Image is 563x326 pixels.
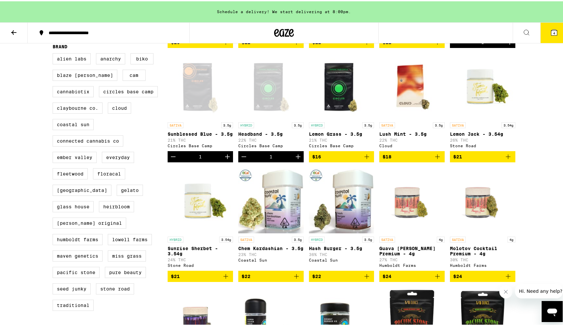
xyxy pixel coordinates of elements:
[383,153,391,158] span: $18
[450,52,515,150] a: Open page for Lemon Jack - 3.54g from Stone Road
[168,137,233,141] p: 21% THC
[450,137,515,141] p: 26% THC
[312,153,321,158] span: $16
[379,121,395,127] p: SATIVA
[53,101,103,112] label: Claybourne Co.
[53,249,103,260] label: Maven Genetics
[53,233,103,244] label: Humboldt Farms
[99,200,134,211] label: Heirbloom
[362,235,374,241] p: 3.5g
[362,121,374,127] p: 3.5g
[168,130,233,135] p: Sunblessed Blue - 3.5g
[453,153,462,158] span: $21
[379,235,395,241] p: SATIVA
[53,52,91,63] label: Alien Labs
[105,266,146,277] label: Pure Beauty
[168,166,233,232] img: Stone Road - Sunrise Sherbet - 3.54g
[219,235,233,241] p: 3.54g
[542,300,563,321] iframe: Button to launch messaging window
[450,150,515,161] button: Add to bag
[96,52,125,63] label: Anarchy
[171,272,180,278] span: $21
[450,269,515,281] button: Add to bag
[93,167,125,178] label: FloraCal
[238,130,304,135] p: Headband - 3.5g
[117,183,143,195] label: Gelato
[499,284,512,297] iframe: Close message
[309,121,325,127] p: HYBRID
[168,150,179,161] button: Decrement
[309,235,325,241] p: HYBRID
[238,166,304,232] img: Coastal Sun - Chem Kardashian - 3.5g
[515,283,563,297] iframe: Message from company
[238,269,304,281] button: Add to bag
[309,166,374,232] img: Coastal Sun - Hash Burger - 3.5g
[53,68,117,80] label: Blaze [PERSON_NAME]
[168,244,233,255] p: Sunrise Sherbet - 3.54g
[379,150,445,161] button: Add to bag
[168,256,233,261] p: 24% THC
[453,272,462,278] span: $24
[238,142,304,147] div: Circles Base Camp
[238,244,304,250] p: Chem Kardashian - 3.5g
[53,151,97,162] label: Ember Valley
[433,121,445,127] p: 3.5g
[238,150,249,161] button: Decrement
[238,121,254,127] p: HYBRID
[199,153,202,158] div: 1
[168,262,233,266] div: Stone Road
[53,282,91,293] label: Seed Junky
[379,52,445,118] img: Cloud - Lush Mint - 3.5g
[309,142,374,147] div: Circles Base Camp
[270,153,272,158] div: 1
[242,272,250,278] span: $22
[96,282,134,293] label: Stone Road
[450,166,515,232] img: Humboldt Farms - Molotov Cocktail Premium - 4g
[507,235,515,241] p: 4g
[53,167,88,178] label: Fleetwood
[309,52,374,150] a: Open page for Lemon Grass - 3.5g from Circles Base Camp
[450,244,515,255] p: Molotov Cocktail Premium - 4g
[53,43,67,48] legend: Brand
[309,166,374,269] a: Open page for Hash Burger - 3.5g from Coastal Sun
[53,118,94,129] label: Coastal Sun
[53,183,111,195] label: [GEOGRAPHIC_DATA]
[53,266,100,277] label: Pacific Stone
[238,251,304,255] p: 23% THC
[379,52,445,150] a: Open page for Lush Mint - 3.5g from Cloud
[379,142,445,147] div: Cloud
[53,200,94,211] label: Glass House
[108,101,131,112] label: Cloud
[238,52,304,150] a: Open page for Headband - 3.5g from Circles Base Camp
[53,85,94,96] label: Cannabiotix
[379,130,445,135] p: Lush Mint - 3.5g
[238,137,304,141] p: 22% THC
[450,142,515,147] div: Stone Road
[102,151,134,162] label: Everyday
[238,257,304,261] div: Coastal Sun
[309,130,374,135] p: Lemon Grass - 3.5g
[108,249,146,260] label: Miss Grass
[450,262,515,266] div: Humboldt Farms
[450,52,515,118] img: Stone Road - Lemon Jack - 3.54g
[238,166,304,269] a: Open page for Chem Kardashian - 3.5g from Coastal Sun
[168,52,233,150] a: Open page for Sunblessed Blue - 3.5g from Circles Base Camp
[379,262,445,266] div: Humboldt Farms
[293,150,304,161] button: Increment
[309,257,374,261] div: Coastal Sun
[502,121,515,127] p: 3.54g
[123,68,146,80] label: CAM
[379,137,445,141] p: 22% THC
[309,269,374,281] button: Add to bag
[450,166,515,269] a: Open page for Molotov Cocktail Premium - 4g from Humboldt Farms
[553,30,555,34] span: 4
[437,235,445,241] p: 4g
[108,233,152,244] label: Lowell Farms
[379,256,445,261] p: 27% THC
[99,85,158,96] label: Circles Base Camp
[309,251,374,255] p: 36% THC
[383,272,391,278] span: $24
[292,235,304,241] p: 3.5g
[53,216,126,227] label: [PERSON_NAME] Original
